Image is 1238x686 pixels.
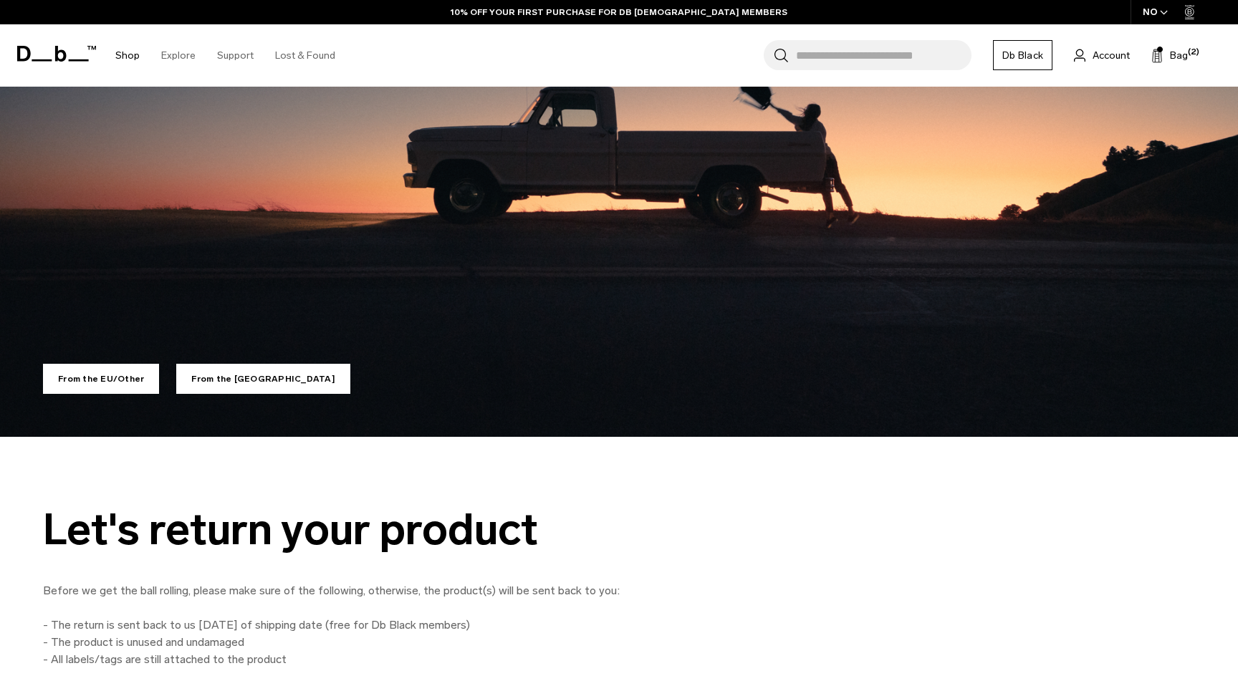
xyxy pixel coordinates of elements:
a: 10% OFF YOUR FIRST PURCHASE FOR DB [DEMOGRAPHIC_DATA] MEMBERS [451,6,787,19]
a: From the EU/Other [43,364,159,394]
a: Account [1074,47,1130,64]
span: Account [1093,48,1130,63]
span: Bag [1170,48,1188,63]
a: Lost & Found [275,30,335,81]
a: Db Black [993,40,1052,70]
a: Shop [115,30,140,81]
a: From the [GEOGRAPHIC_DATA] [176,364,350,394]
div: Let's return your product [43,506,688,554]
a: Support [217,30,254,81]
nav: Main Navigation [105,24,346,87]
button: Bag (2) [1151,47,1188,64]
span: (2) [1188,47,1199,59]
a: Explore [161,30,196,81]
